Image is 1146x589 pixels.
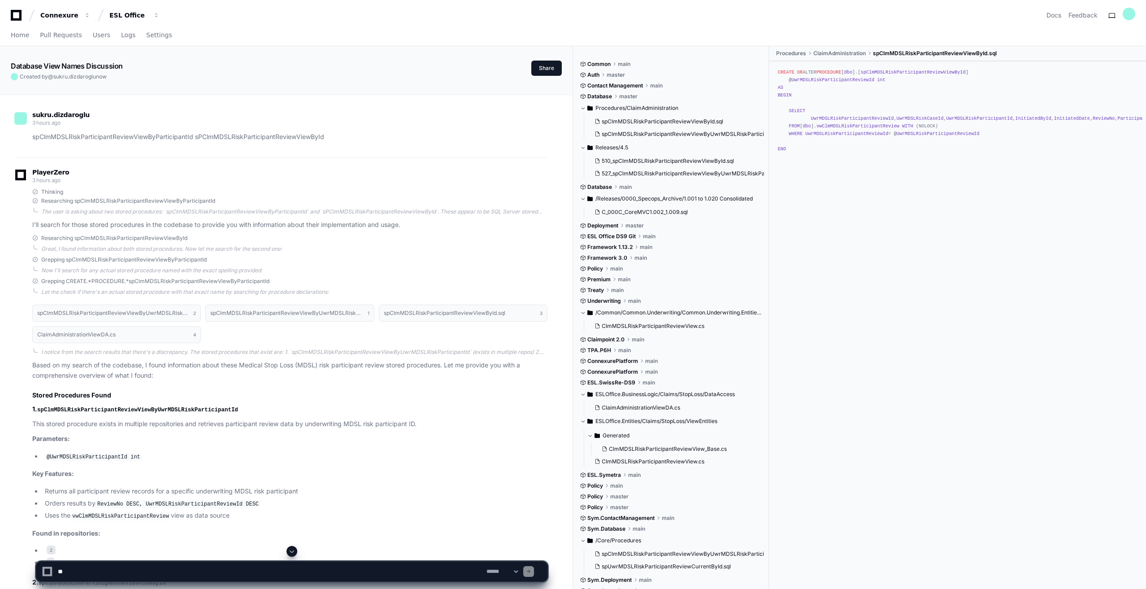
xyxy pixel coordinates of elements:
h1: ClaimAdministrationViewDA.cs [37,332,116,337]
a: Users [93,25,110,46]
span: dbo [844,70,852,75]
span: ReviewNo [1093,116,1115,121]
span: 510_spClmMDSLRiskParticipantReviewViewById.sql [602,157,734,165]
button: 510_spClmMDSLRiskParticipantReviewViewById.sql [591,155,764,167]
span: WITH [902,123,913,129]
span: main [640,244,652,251]
span: master [619,93,638,100]
span: Releases/4.5 [595,144,628,151]
button: spClmMDSLRiskParticipantReviewViewById.sql [591,115,764,128]
span: vwClmMDSLRiskParticipantReview [816,123,899,129]
p: I'll search for those stored procedures in the codebase to provide you with information about the... [32,220,547,230]
span: InitiatedById [1016,116,1051,121]
span: Pull Requests [40,32,82,38]
span: Database [587,183,612,191]
span: 1 [368,310,369,317]
svg: Directory [587,416,593,427]
span: main [618,276,630,283]
span: Policy [587,265,603,272]
span: spClmMDSLRiskParticipantReviewViewById [861,70,966,75]
span: main [650,82,663,89]
span: Policy [587,504,603,511]
span: main [610,265,623,272]
span: ClmMDSLRiskParticipantReviewView.cs [602,323,704,330]
a: Home [11,25,29,46]
p: This stored procedure exists in multiple repositories and retrieves participant review data by un... [32,419,547,429]
span: master [625,222,644,229]
app-text-character-animate: Database View Names Discussion [11,61,123,70]
span: ESLOffice.Entities/Claims/StopLoss/ViewEntities [595,418,717,425]
a: Pull Requests [40,25,82,46]
button: Procedures/ClaimAdministration [580,101,762,115]
svg: Directory [587,535,593,546]
button: ClaimAdministrationViewDA.cs [591,401,757,414]
span: main [618,347,631,354]
span: sukru.dizdaroglu [32,111,90,118]
span: ConnexurePlatform [587,358,638,365]
div: ALTER [ ].[ ] @ , , , , , , , , , , , , , , , , , , , , , , , , , , , , , , , , , , , , , , , , ,... [778,69,1137,153]
li: Orders results by [42,498,547,509]
span: TPA.P6H [587,347,611,354]
span: FROM [789,123,800,129]
div: Connexure [40,11,79,20]
button: ClaimAdministrationViewDA.cs4 [32,326,201,343]
a: Settings [146,25,172,46]
div: Great, I found information about both stored procedures. Now let me search for the second one: [41,245,547,253]
span: 3 hours ago [32,119,61,126]
h1: spClmMDSLRiskParticipantReviewViewByUwrMDSLRiskParticipantId.sql [210,310,363,316]
textarea: To enrich screen reader interactions, please activate Accessibility in Grammarly extension settings [56,562,485,581]
span: /Common/Common.Underwriting/Common.Underwriting.Entities/View [595,309,762,316]
span: SELECT [789,108,805,113]
span: 2 [193,310,196,317]
span: 3 [540,310,543,317]
span: PROCEDURE [816,70,841,75]
span: master [610,493,629,500]
span: Researching spClmMDSLRiskParticipantReviewViewByParticipantId [41,197,215,205]
span: spClmMDSLRiskParticipantReviewViewByUwrMDSLRiskParticipantId.sql [602,131,788,138]
span: Thinking [41,188,63,196]
span: Framework 1.13.2 [587,244,633,251]
button: spClmMDSLRiskParticipantReviewViewById.sql3 [379,305,547,322]
span: main [645,368,658,375]
span: main [642,379,655,386]
span: Treaty [587,287,604,294]
span: main [610,482,623,489]
span: spClmMDSLRiskParticipantReviewViewById.sql [873,50,997,57]
span: Deployment [587,222,618,229]
span: Logs [121,32,135,38]
span: ClaimAdministration [813,50,866,57]
button: spClmMDSLRiskParticipantReviewViewByUwrMDSLRiskParticipantId.sql [591,128,764,140]
button: ClmMDSLRiskParticipantReviewView.cs [591,455,757,468]
span: sukru.dizdaroglu [53,73,96,80]
p: Based on my search of the codebase, I found information about these Medical Stop Loss (MDSL) risk... [32,360,547,381]
span: /Core/Procedures [595,537,641,544]
span: Sym.Database [587,525,625,532]
svg: Directory [587,103,593,113]
svg: Directory [587,307,593,318]
span: Sym.ContactManagement [587,515,655,522]
span: main [643,233,655,240]
svg: Directory [587,193,593,204]
span: main [628,471,641,479]
span: int [877,77,885,83]
span: main [662,515,674,522]
span: ClmMDSLRiskParticipantReviewView_Base.cs [609,445,727,453]
span: Framework 3.0 [587,254,627,262]
div: Now I'll search for any actual stored procedure named with the exact spelling provided: [41,267,547,274]
span: Contact Management [587,82,643,89]
h1: spClmMDSLRiskParticipantReviewViewByUwrMDSLRiskParticipantId.sql [37,310,189,316]
button: Feedback [1068,11,1098,20]
button: spClmMDSLRiskParticipantReviewViewByUwrMDSLRiskParticipantId.sql2 [32,305,201,322]
span: UwrMDSLRiskParticipantId [946,116,1012,121]
h2: Stored Procedures Found [32,391,547,400]
span: END [778,146,786,152]
span: Auth [587,71,599,79]
svg: Directory [595,430,600,441]
span: Created by [20,73,107,80]
span: Database [587,93,612,100]
span: ClmMDSLRiskParticipantReviewView.cs [602,458,704,465]
div: ESL Office [109,11,148,20]
span: main [634,254,647,262]
div: I notice from the search results that there's a discrepancy. The stored procedures that exist are... [41,349,547,356]
button: Releases/4.5 [580,140,762,155]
